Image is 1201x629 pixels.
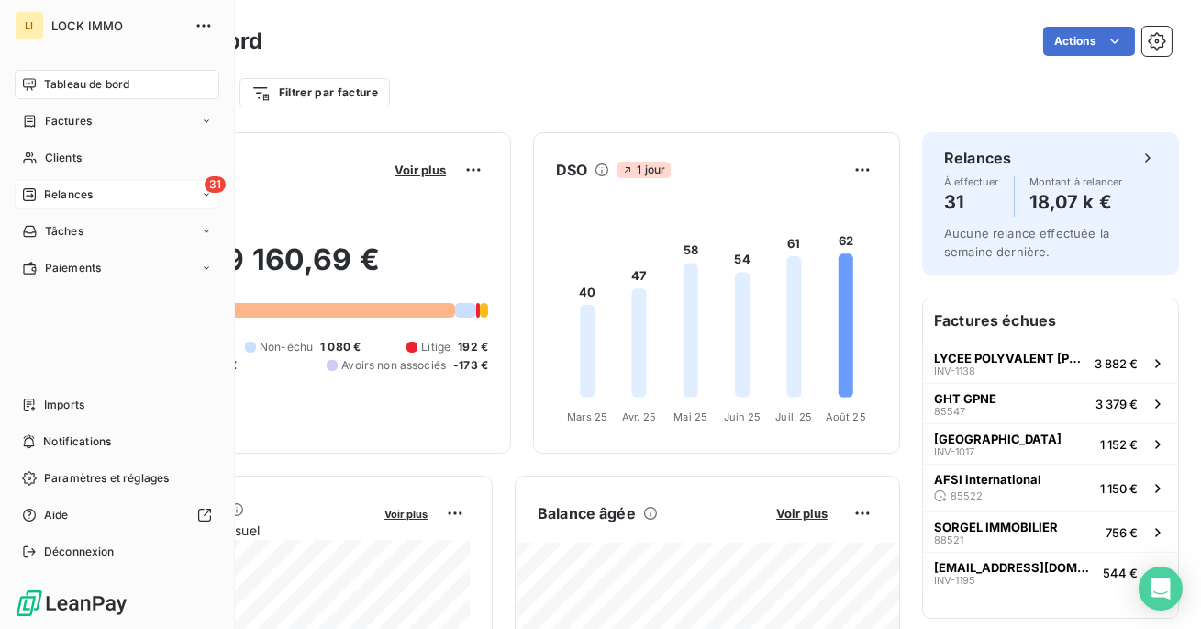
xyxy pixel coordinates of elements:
[923,464,1178,511] button: AFSI international855221 150 €
[104,241,488,297] h2: 19 160,69 €
[934,351,1087,365] span: LYCEE POLYVALENT [PERSON_NAME] SAINT [PERSON_NAME]
[15,11,44,40] div: LI
[934,406,965,417] span: 85547
[1103,566,1138,580] span: 544 €
[923,423,1178,464] button: [GEOGRAPHIC_DATA]INV-10171 152 €
[934,575,975,586] span: INV-1195
[458,339,488,355] span: 192 €
[44,507,69,523] span: Aide
[923,343,1178,383] button: LYCEE POLYVALENT [PERSON_NAME] SAINT [PERSON_NAME]INV-11383 882 €
[44,470,169,487] span: Paramètres et réglages
[1100,481,1138,496] span: 1 150 €
[944,187,999,217] h4: 31
[44,76,129,93] span: Tableau de bord
[45,260,101,276] span: Paiements
[453,357,488,374] span: -173 €
[15,180,219,209] a: 31Relances
[538,502,636,524] h6: Balance âgée
[260,339,313,355] span: Non-échu
[1100,437,1138,452] span: 1 152 €
[923,552,1178,592] button: [EMAIL_ADDRESS][DOMAIN_NAME]INV-1195544 €
[15,589,128,618] img: Logo LeanPay
[1106,525,1138,540] span: 756 €
[44,544,115,560] span: Déconnexion
[44,397,84,413] span: Imports
[951,490,983,501] span: 85522
[775,410,812,423] tspan: Juil. 25
[384,508,428,521] span: Voir plus
[567,410,607,423] tspan: Mars 25
[15,464,219,493] a: Paramètres et réglages
[776,506,828,521] span: Voir plus
[934,560,1095,575] span: [EMAIL_ADDRESS][DOMAIN_NAME]
[51,18,183,33] span: LOCK IMMO
[1095,397,1138,411] span: 3 379 €
[421,339,450,355] span: Litige
[944,226,1109,259] span: Aucune relance effectuée la semaine dernière.
[673,410,707,423] tspan: Mai 25
[923,383,1178,423] button: GHT GPNE855473 379 €
[724,410,762,423] tspan: Juin 25
[622,410,656,423] tspan: Avr. 25
[15,143,219,173] a: Clients
[934,520,1058,534] span: SORGEL IMMOBILIER
[104,521,372,540] span: Chiffre d'affaires mensuel
[45,223,83,240] span: Tâches
[1095,356,1138,371] span: 3 882 €
[320,339,361,355] span: 1 080 €
[341,357,446,374] span: Avoirs non associés
[45,113,92,129] span: Factures
[15,253,219,283] a: Paiements
[45,150,82,166] span: Clients
[15,107,219,136] a: Factures
[934,365,975,376] span: INV-1138
[395,163,446,177] span: Voir plus
[923,511,1178,552] button: SORGEL IMMOBILIER88521756 €
[944,176,999,187] span: À effectuer
[379,505,433,522] button: Voir plus
[15,500,219,530] a: Aide
[771,505,833,522] button: Voir plus
[934,534,963,545] span: 88521
[1139,567,1183,611] div: Open Intercom Messenger
[43,433,111,450] span: Notifications
[1029,176,1123,187] span: Montant à relancer
[15,390,219,420] a: Imports
[934,432,1062,446] span: [GEOGRAPHIC_DATA]
[1043,27,1135,56] button: Actions
[239,78,390,107] button: Filtrer par facture
[617,162,671,178] span: 1 jour
[934,472,1041,487] span: AFSI international
[44,186,93,203] span: Relances
[389,162,451,178] button: Voir plus
[934,446,974,457] span: INV-1017
[923,298,1178,343] h6: Factures échues
[944,147,1011,169] h6: Relances
[205,176,226,193] span: 31
[826,410,866,423] tspan: Août 25
[556,159,587,181] h6: DSO
[934,391,996,406] span: GHT GPNE
[15,217,219,246] a: Tâches
[15,70,219,99] a: Tableau de bord
[1029,187,1123,217] h4: 18,07 k €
